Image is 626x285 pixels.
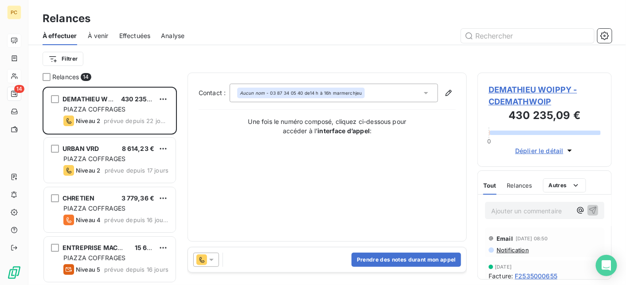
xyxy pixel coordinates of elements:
span: 15 635,53 € [135,244,172,251]
span: Facture : [489,271,513,281]
span: ENTREPRISE MACONNERIE GIRONDINE [63,244,184,251]
span: Notification [496,246,529,254]
span: Relances [507,182,532,189]
span: Email [497,235,513,242]
span: 8 614,23 € [122,145,155,152]
span: [DATE] 08:50 [516,236,548,241]
span: PIAZZA COFFRAGES [63,155,125,162]
div: Open Intercom Messenger [596,255,617,276]
span: PIAZZA COFFRAGES [63,204,125,212]
span: CHRETIEN [63,194,94,202]
span: URBAN VRD [63,145,99,152]
strong: interface d’appel [318,127,370,135]
span: DEMATHIEU WOIPPY [63,95,127,103]
h3: 430 235,09 € [489,108,601,125]
span: Effectuées [119,31,151,40]
span: Relances [52,73,79,81]
span: DEMATHIEU WOIPPY - CDEMATHWOIP [489,84,601,108]
span: 14 [81,73,91,81]
button: Filtrer [43,52,83,66]
h3: Relances [43,11,90,27]
span: Niveau 2 [76,117,100,124]
input: Rechercher [461,29,594,43]
button: Autres [543,178,586,193]
span: prévue depuis 16 jours [104,216,168,223]
img: Logo LeanPay [7,266,21,280]
span: À effectuer [43,31,77,40]
span: À venir [88,31,109,40]
label: Contact : [199,89,230,97]
span: 3 779,36 € [121,194,155,202]
div: - 03 87 34 05 40 de14 h à 16h marmerchjeu [240,90,362,96]
span: prévue depuis 22 jours [104,117,168,124]
span: 14 [14,85,24,93]
span: prévue depuis 16 jours [104,266,168,273]
span: F2535000655 [515,271,557,281]
span: Tout [483,182,497,189]
em: Aucun nom [240,90,265,96]
span: PIAZZA COFFRAGES [63,254,125,262]
span: Niveau 2 [76,167,100,174]
span: 0 [487,138,491,145]
span: Niveau 5 [76,266,100,273]
span: 430 235,09 € [121,95,163,103]
p: Une fois le numéro composé, cliquez ci-dessous pour accéder à l’ : [239,117,416,135]
span: Analyse [161,31,184,40]
span: Déplier le détail [515,146,563,155]
button: Prendre des notes durant mon appel [352,253,461,267]
button: Déplier le détail [513,146,577,156]
div: grid [43,87,177,285]
div: PC [7,5,21,19]
span: PIAZZA COFFRAGES [63,105,125,113]
span: prévue depuis 17 jours [105,167,168,174]
span: [DATE] [495,264,512,270]
span: Niveau 4 [76,216,101,223]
